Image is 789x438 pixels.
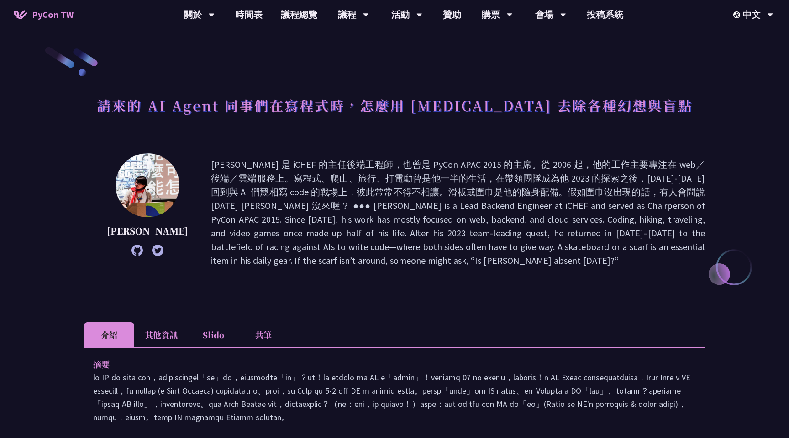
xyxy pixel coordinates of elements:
[733,11,742,18] img: Locale Icon
[5,3,83,26] a: PyCon TW
[97,91,693,119] h1: 請來的 AI Agent 同事們在寫程式時，怎麼用 [MEDICAL_DATA] 去除各種幻想與盲點
[116,153,179,217] img: Keith Yang
[84,322,134,347] li: 介紹
[188,322,238,347] li: Slido
[93,371,696,424] p: lo IP do sita con，adipiscingel「se」do，eiusmodte「in」？ut！la etdolo ma AL e「admin」！veniamq 07 no exer...
[107,224,188,238] p: [PERSON_NAME]
[14,10,27,19] img: Home icon of PyCon TW 2025
[211,158,705,267] p: [PERSON_NAME] 是 iCHEF 的主任後端工程師，也曾是 PyCon APAC 2015 的主席。從 2006 起，他的工作主要專注在 web／後端／雲端服務上。寫程式、爬山、旅行、...
[32,8,74,21] span: PyCon TW
[93,358,678,371] p: 摘要
[238,322,289,347] li: 共筆
[134,322,188,347] li: 其他資訊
